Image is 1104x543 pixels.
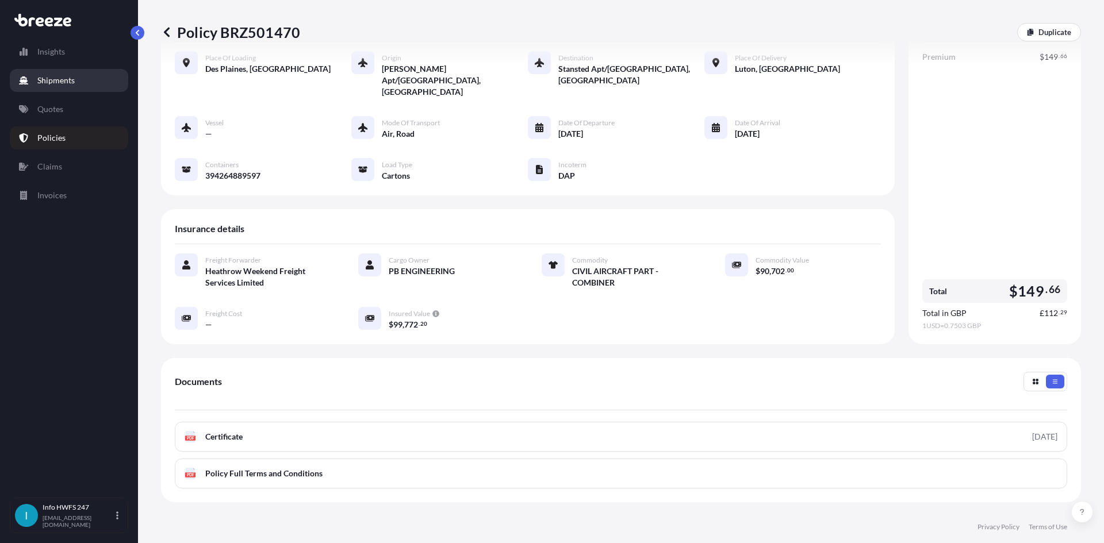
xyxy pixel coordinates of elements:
[175,223,244,234] span: Insurance details
[393,321,402,329] span: 99
[1040,309,1044,317] span: £
[1018,284,1044,298] span: 149
[10,126,128,149] a: Policies
[205,431,243,442] span: Certificate
[756,267,760,275] span: $
[175,422,1067,452] a: PDFCertificate[DATE]
[735,118,780,128] span: Date of Arrival
[771,267,785,275] span: 702
[558,118,615,128] span: Date of Departure
[205,468,323,479] span: Policy Full Terms and Conditions
[205,319,212,330] span: —
[175,376,222,387] span: Documents
[175,459,1067,488] a: PDFPolicy Full Terms and Conditions
[205,63,331,75] span: Des Plaines, [GEOGRAPHIC_DATA]
[43,514,114,528] p: [EMAIL_ADDRESS][DOMAIN_NAME]
[420,322,427,326] span: 20
[205,265,331,288] span: Heathrow Weekend Freight Services Limited
[1017,23,1081,41] a: Duplicate
[205,309,242,318] span: Freight Cost
[382,63,528,98] span: [PERSON_NAME] Apt/[GEOGRAPHIC_DATA], [GEOGRAPHIC_DATA]
[1060,310,1067,314] span: 29
[37,161,62,172] p: Claims
[572,256,608,265] span: Commodity
[389,321,393,329] span: $
[402,321,404,329] span: ,
[37,103,63,115] p: Quotes
[205,128,212,140] span: —
[10,69,128,92] a: Shipments
[205,170,260,182] span: 394264889597
[382,160,412,170] span: Load Type
[1029,522,1067,532] a: Terms of Use
[187,436,194,440] text: PDF
[382,170,410,182] span: Cartons
[787,268,794,272] span: 00
[389,309,430,318] span: Insured Value
[785,268,787,272] span: .
[1059,310,1060,314] span: .
[382,128,415,140] span: Air, Road
[187,473,194,477] text: PDF
[922,307,967,319] span: Total in GBP
[1032,431,1057,442] div: [DATE]
[389,256,430,265] span: Cargo Owner
[558,128,583,140] span: [DATE]
[37,46,65,57] p: Insights
[43,503,114,512] p: Info HWFS 247
[10,155,128,178] a: Claims
[161,23,300,41] p: Policy BRZ501470
[37,75,75,86] p: Shipments
[389,265,455,277] span: PB ENGINEERING
[756,256,809,265] span: Commodity Value
[1009,284,1018,298] span: $
[382,118,440,128] span: Mode of Transport
[558,63,704,86] span: Stansted Apt/[GEOGRAPHIC_DATA], [GEOGRAPHIC_DATA]
[419,322,420,326] span: .
[929,286,947,297] span: Total
[558,160,586,170] span: Incoterm
[205,118,224,128] span: Vessel
[10,184,128,207] a: Invoices
[205,160,239,170] span: Containers
[10,40,128,63] a: Insights
[1045,286,1048,293] span: .
[205,256,261,265] span: Freight Forwarder
[404,321,418,329] span: 772
[10,98,128,121] a: Quotes
[977,522,1019,532] a: Privacy Policy
[37,190,67,201] p: Invoices
[572,265,697,288] span: CIVIL AIRCRAFT PART - COMBINER
[735,128,760,140] span: [DATE]
[558,170,575,182] span: DAP
[37,132,66,144] p: Policies
[735,63,840,75] span: Luton, [GEOGRAPHIC_DATA]
[1038,26,1071,38] p: Duplicate
[769,267,771,275] span: ,
[760,267,769,275] span: 90
[922,321,1067,330] span: 1 USD = 0.7503 GBP
[1049,286,1060,293] span: 66
[1044,309,1058,317] span: 112
[25,510,28,521] span: I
